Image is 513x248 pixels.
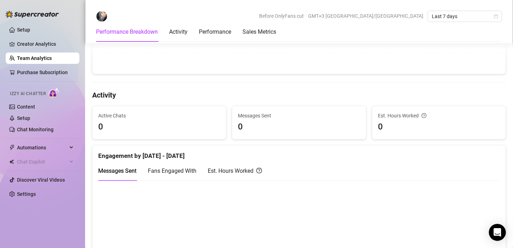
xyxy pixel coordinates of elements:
[9,159,14,164] img: Chat Copilot
[17,38,74,50] a: Creator Analytics
[259,11,304,21] span: Before OnlyFans cut
[9,145,15,150] span: thunderbolt
[6,11,59,18] img: logo-BBDzfeDw.svg
[238,120,360,134] span: 0
[17,177,65,183] a: Discover Viral Videos
[17,127,54,132] a: Chat Monitoring
[378,112,500,120] div: Est. Hours Worked
[10,90,46,97] span: Izzy AI Chatter
[148,167,196,174] span: Fans Engaged With
[169,28,188,36] div: Activity
[422,112,426,120] span: question-circle
[489,224,506,241] div: Open Intercom Messenger
[256,166,262,175] span: question-circle
[92,90,506,100] h4: Activity
[17,191,36,197] a: Settings
[17,156,67,167] span: Chat Copilot
[378,120,500,134] span: 0
[17,27,30,33] a: Setup
[432,11,498,22] span: Last 7 days
[98,120,220,134] span: 0
[49,88,60,98] img: AI Chatter
[238,112,360,120] span: Messages Sent
[17,115,30,121] a: Setup
[98,145,500,161] div: Engagement by [DATE] - [DATE]
[242,28,276,36] div: Sales Metrics
[17,104,35,110] a: Content
[208,166,262,175] div: Est. Hours Worked
[98,112,220,120] span: Active Chats
[96,28,158,36] div: Performance Breakdown
[17,142,67,153] span: Automations
[494,14,498,18] span: calendar
[17,70,68,75] a: Purchase Subscription
[199,28,231,36] div: Performance
[17,55,52,61] a: Team Analytics
[96,11,107,22] img: shadow14__
[98,167,136,174] span: Messages Sent
[308,11,423,21] span: GMT+3 [GEOGRAPHIC_DATA]/[GEOGRAPHIC_DATA]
